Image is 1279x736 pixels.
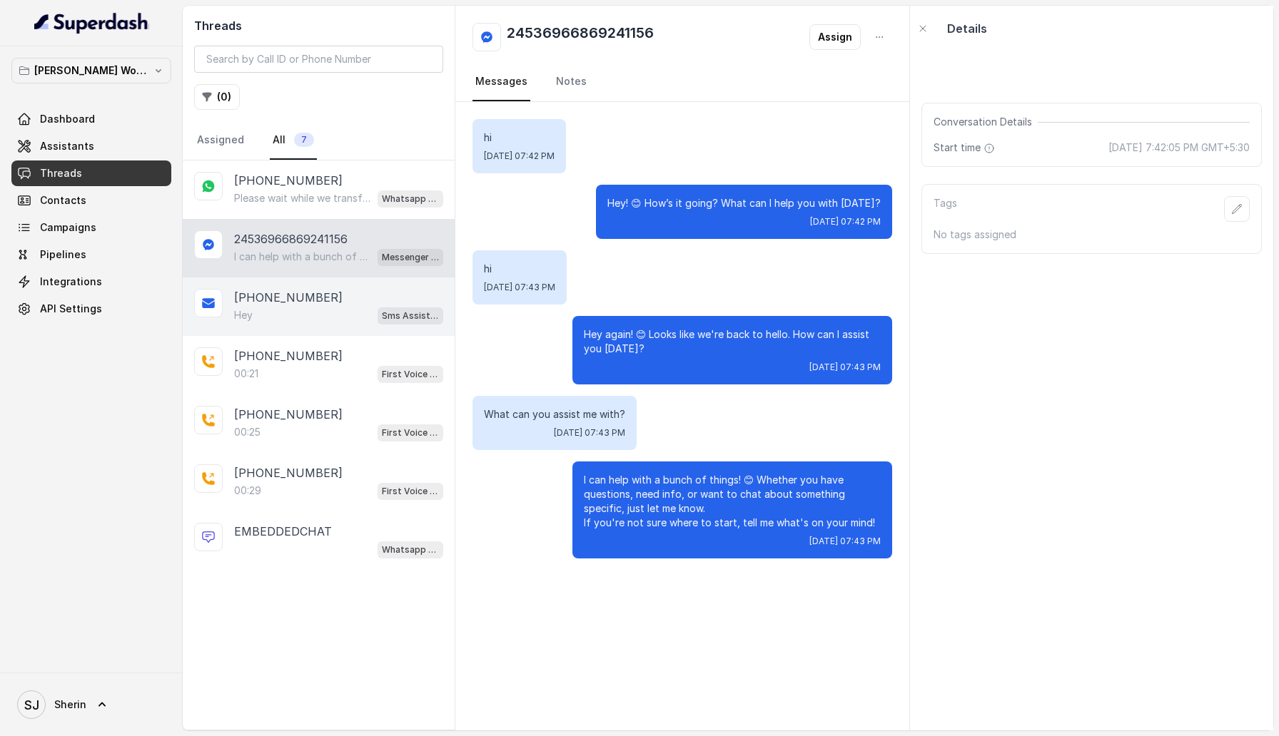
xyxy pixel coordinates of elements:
[294,133,314,147] span: 7
[584,473,881,530] p: I can help with a bunch of things! 😊 Whether you have questions, need info, or want to chat about...
[234,425,261,439] p: 00:25
[234,172,343,189] p: [PHONE_NUMBER]
[484,131,555,145] p: hi
[11,242,171,267] a: Pipelines
[382,426,439,440] p: First Voice Assistant
[934,115,1038,129] span: Conversation Details
[11,296,171,322] a: API Settings
[472,63,530,101] a: Messages
[382,367,439,382] p: First Voice Assistant
[472,63,892,101] nav: Tabs
[809,24,861,50] button: Assign
[234,464,343,481] p: [PHONE_NUMBER]
[40,247,86,262] span: Pipelines
[54,697,86,712] span: Sherin
[34,62,148,79] p: [PERSON_NAME] Workspace
[11,269,171,295] a: Integrations
[382,309,439,323] p: Sms Assistant
[234,484,261,498] p: 00:29
[934,140,998,155] span: Start time
[11,133,171,159] a: Assistants
[11,188,171,213] a: Contacts
[947,20,987,37] p: Details
[270,121,317,160] a: All7
[194,121,247,160] a: Assigned
[194,84,240,110] button: (0)
[234,406,343,423] p: [PHONE_NUMBER]
[11,215,171,240] a: Campaigns
[11,160,171,186] a: Threads
[234,191,371,205] p: Please wait while we transfer you
[507,23,654,51] h2: 24536966869241156
[484,150,555,162] span: [DATE] 07:42 PM
[40,302,102,316] span: API Settings
[809,536,881,547] span: [DATE] 07:43 PM
[234,250,371,264] p: I can help with a bunch of things! 😊 Whether you have questions, need info, or want to chat about...
[553,63,590,101] a: Notes
[607,196,881,210] p: Hey! 😊 How’s it going? What can I help you with [DATE]?
[194,17,443,34] h2: Threads
[810,216,881,228] span: [DATE] 07:42 PM
[484,407,625,421] p: What can you assist me with?
[40,112,95,126] span: Dashboard
[234,308,253,322] p: Hey
[234,289,343,306] p: [PHONE_NUMBER]
[484,262,555,276] p: hi
[40,275,102,289] span: Integrations
[34,11,149,34] img: light.svg
[11,685,171,725] a: Sherin
[382,484,439,499] p: First Voice Assistant
[382,250,439,265] p: Messenger Assistant
[11,106,171,132] a: Dashboard
[382,543,439,557] p: Whatsapp Assistant
[584,327,881,356] p: Hey again! 😊 Looks like we're back to hello. How can I assist you [DATE]?
[40,166,82,180] span: Threads
[11,58,171,83] button: [PERSON_NAME] Workspace
[554,427,625,439] span: [DATE] 07:43 PM
[234,347,343,364] p: [PHONE_NUMBER]
[484,282,555,293] span: [DATE] 07:43 PM
[934,196,957,222] p: Tags
[234,367,258,381] p: 00:21
[1108,140,1250,155] span: [DATE] 7:42:05 PM GMT+5:30
[382,192,439,206] p: Whatsapp Assistant
[934,228,1250,242] p: No tags assigned
[40,193,86,208] span: Contacts
[194,46,443,73] input: Search by Call ID or Phone Number
[234,230,348,247] p: 24536966869241156
[40,139,94,153] span: Assistants
[40,220,96,235] span: Campaigns
[809,362,881,373] span: [DATE] 07:43 PM
[234,523,332,540] p: EMBEDDEDCHAT
[24,697,39,712] text: SJ
[194,121,443,160] nav: Tabs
